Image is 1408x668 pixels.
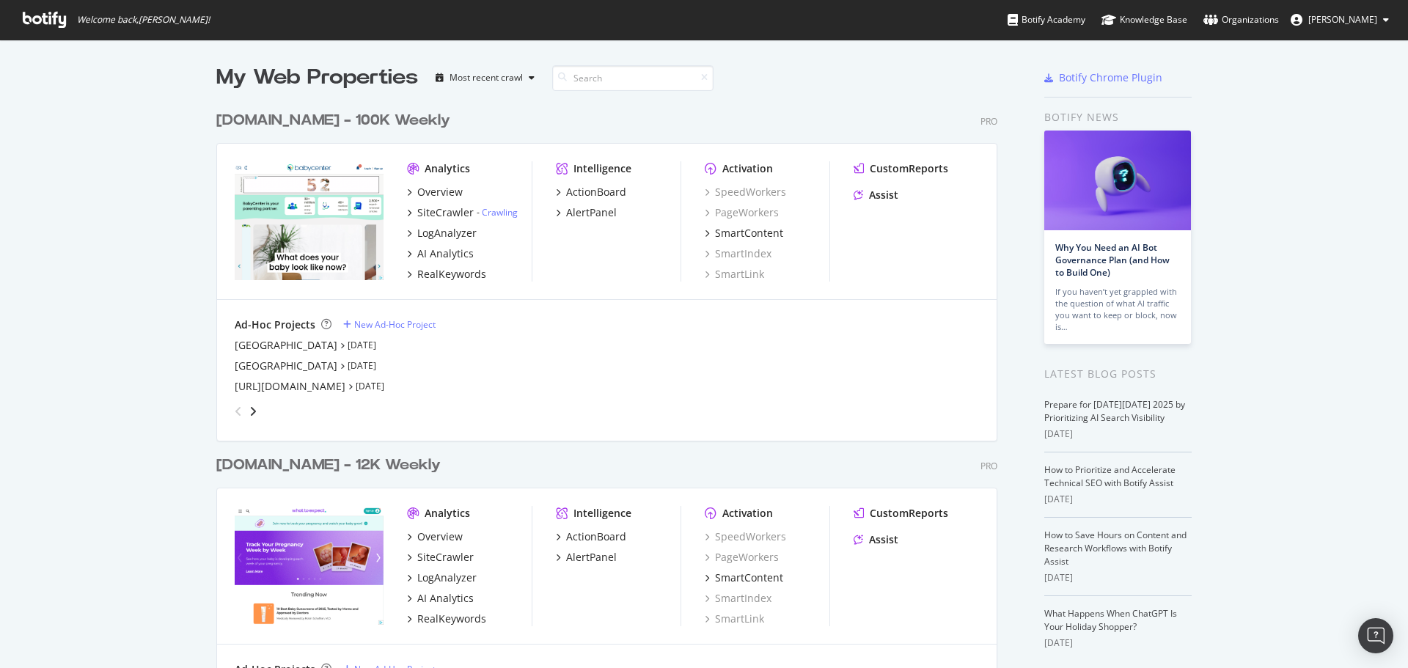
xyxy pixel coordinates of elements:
[417,529,463,544] div: Overview
[1203,12,1279,27] div: Organizations
[216,455,447,476] a: [DOMAIN_NAME] - 12K Weekly
[705,550,779,565] a: PageWorkers
[705,246,771,261] a: SmartIndex
[854,506,948,521] a: CustomReports
[1044,366,1192,382] div: Latest Blog Posts
[407,591,474,606] a: AI Analytics
[235,318,315,332] div: Ad-Hoc Projects
[705,591,771,606] a: SmartIndex
[235,161,384,280] img: babycenter.com
[566,205,617,220] div: AlertPanel
[407,550,474,565] a: SiteCrawler
[552,65,714,91] input: Search
[407,529,463,544] a: Overview
[1055,286,1180,333] div: If you haven’t yet grappled with the question of what AI traffic you want to keep or block, now is…
[407,185,463,199] a: Overview
[477,206,518,219] div: -
[235,506,384,625] img: whattoexpect.com
[77,14,210,26] span: Welcome back, [PERSON_NAME] !
[235,379,345,394] div: [URL][DOMAIN_NAME]
[854,161,948,176] a: CustomReports
[980,115,997,128] div: Pro
[1059,70,1162,85] div: Botify Chrome Plugin
[1044,398,1185,424] a: Prepare for [DATE][DATE] 2025 by Prioritizing AI Search Visibility
[425,161,470,176] div: Analytics
[417,612,486,626] div: RealKeywords
[417,246,474,261] div: AI Analytics
[573,161,631,176] div: Intelligence
[1101,12,1187,27] div: Knowledge Base
[1044,427,1192,441] div: [DATE]
[1358,618,1393,653] div: Open Intercom Messenger
[869,532,898,547] div: Assist
[1055,241,1170,279] a: Why You Need an AI Bot Governance Plan (and How to Build One)
[705,185,786,199] a: SpeedWorkers
[1044,493,1192,506] div: [DATE]
[715,226,783,241] div: SmartContent
[235,359,337,373] div: [GEOGRAPHIC_DATA]
[869,188,898,202] div: Assist
[417,185,463,199] div: Overview
[573,506,631,521] div: Intelligence
[343,318,436,331] a: New Ad-Hoc Project
[854,188,898,202] a: Assist
[482,206,518,219] a: Crawling
[980,460,997,472] div: Pro
[216,110,456,131] a: [DOMAIN_NAME] - 100K Weekly
[248,404,258,419] div: angle-right
[354,318,436,331] div: New Ad-Hoc Project
[1044,131,1191,230] img: Why You Need an AI Bot Governance Plan (and How to Build One)
[1008,12,1085,27] div: Botify Academy
[1044,109,1192,125] div: Botify news
[722,161,773,176] div: Activation
[870,506,948,521] div: CustomReports
[705,226,783,241] a: SmartContent
[705,529,786,544] a: SpeedWorkers
[417,591,474,606] div: AI Analytics
[854,532,898,547] a: Assist
[407,226,477,241] a: LogAnalyzer
[1308,13,1377,26] span: Bill Elward
[1044,607,1177,633] a: What Happens When ChatGPT Is Your Holiday Shopper?
[566,550,617,565] div: AlertPanel
[216,63,418,92] div: My Web Properties
[1044,636,1192,650] div: [DATE]
[417,205,474,220] div: SiteCrawler
[417,267,486,282] div: RealKeywords
[229,400,248,423] div: angle-left
[566,529,626,544] div: ActionBoard
[425,506,470,521] div: Analytics
[235,338,337,353] a: [GEOGRAPHIC_DATA]
[870,161,948,176] div: CustomReports
[566,185,626,199] div: ActionBoard
[216,110,450,131] div: [DOMAIN_NAME] - 100K Weekly
[450,73,523,82] div: Most recent crawl
[705,612,764,626] a: SmartLink
[417,570,477,585] div: LogAnalyzer
[1044,529,1187,568] a: How to Save Hours on Content and Research Workflows with Botify Assist
[556,205,617,220] a: AlertPanel
[705,267,764,282] a: SmartLink
[407,612,486,626] a: RealKeywords
[1044,463,1176,489] a: How to Prioritize and Accelerate Technical SEO with Botify Assist
[705,570,783,585] a: SmartContent
[556,550,617,565] a: AlertPanel
[417,226,477,241] div: LogAnalyzer
[1044,70,1162,85] a: Botify Chrome Plugin
[407,205,518,220] a: SiteCrawler- Crawling
[556,185,626,199] a: ActionBoard
[356,380,384,392] a: [DATE]
[705,205,779,220] a: PageWorkers
[1279,8,1401,32] button: [PERSON_NAME]
[407,246,474,261] a: AI Analytics
[715,570,783,585] div: SmartContent
[216,455,441,476] div: [DOMAIN_NAME] - 12K Weekly
[417,550,474,565] div: SiteCrawler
